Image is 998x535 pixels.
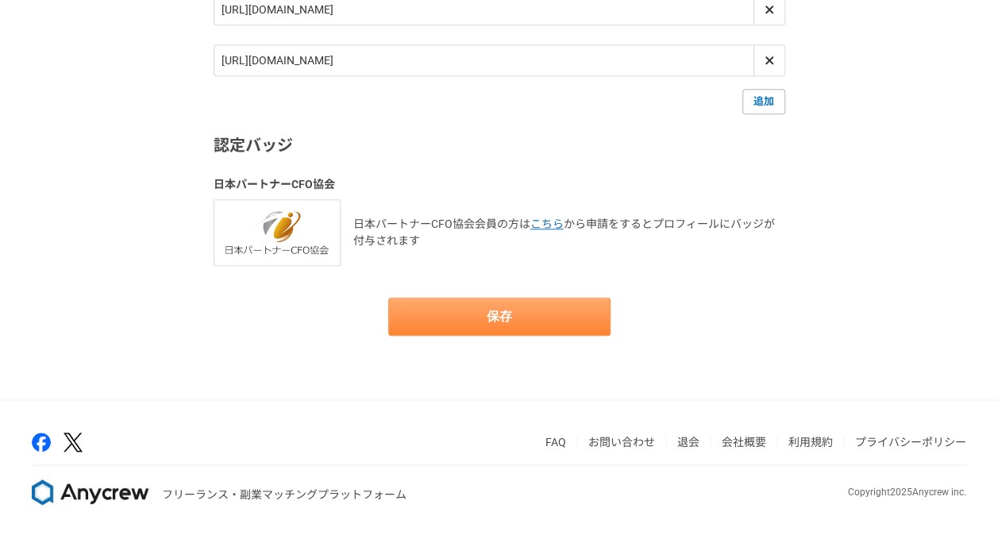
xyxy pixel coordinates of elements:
h3: 日本パートナーCFO協会 [214,176,785,193]
img: facebook-2adfd474.png [32,433,51,452]
a: FAQ [545,436,566,448]
img: cfo_association_with_name.png-a2ca6198.png [214,199,341,265]
a: 利用規約 [788,436,833,448]
img: x-391a3a86.png [64,433,83,452]
p: フリーランス・副業マッチングプラットフォーム [162,487,407,503]
h3: 認定バッジ [214,133,785,157]
img: 8DqYSo04kwAAAAASUVORK5CYII= [32,479,149,505]
a: お問い合わせ [588,436,655,448]
p: Copyright 2025 Anycrew inc. [848,485,966,499]
a: こちら [530,217,564,230]
a: 会社概要 [722,436,766,448]
p: 日本パートナーCFO協会会員の方は から申請をするとプロフィールにバッジが付与されます [353,216,785,249]
button: 保存 [388,298,611,336]
a: プライバシーポリシー [855,436,966,448]
a: 退会 [677,436,699,448]
a: 追加 [742,89,785,114]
